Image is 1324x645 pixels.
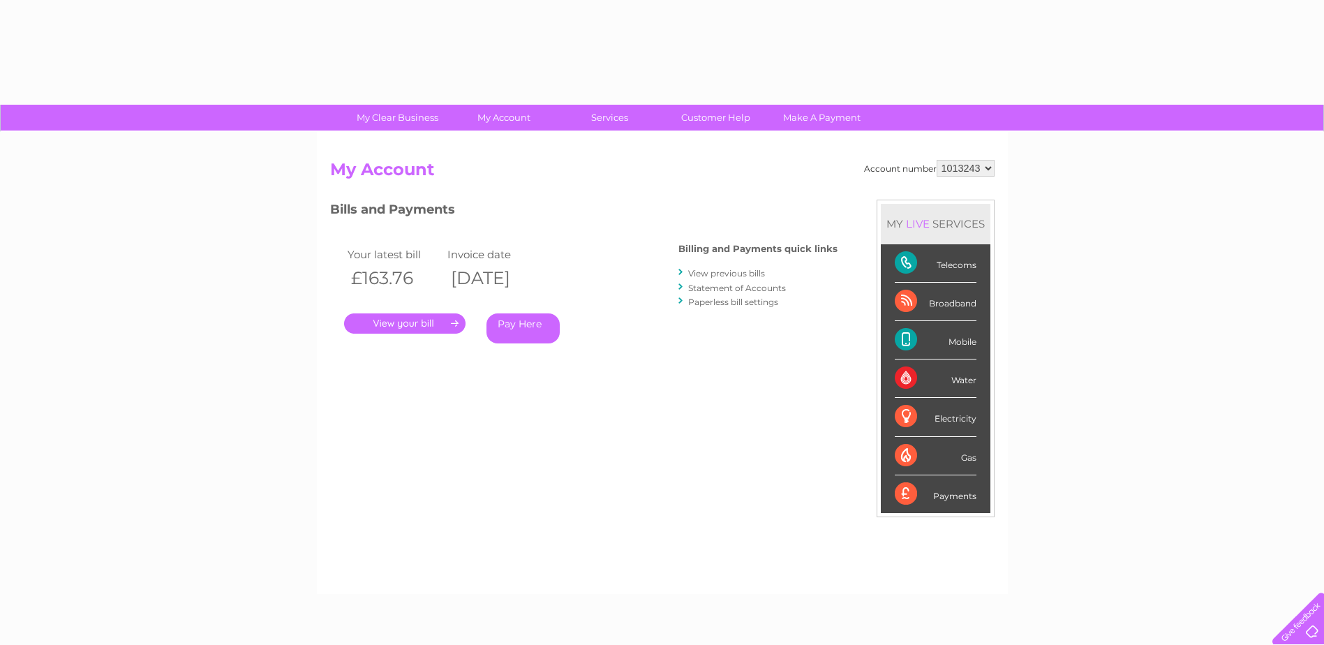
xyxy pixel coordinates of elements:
[552,105,667,131] a: Services
[344,264,445,292] th: £163.76
[340,105,455,131] a: My Clear Business
[895,283,976,321] div: Broadband
[895,475,976,513] div: Payments
[895,321,976,359] div: Mobile
[444,245,544,264] td: Invoice date
[344,313,466,334] a: .
[895,437,976,475] div: Gas
[895,398,976,436] div: Electricity
[446,105,561,131] a: My Account
[486,313,560,343] a: Pay Here
[678,244,838,254] h4: Billing and Payments quick links
[895,244,976,283] div: Telecoms
[895,359,976,398] div: Water
[864,160,995,177] div: Account number
[764,105,879,131] a: Make A Payment
[444,264,544,292] th: [DATE]
[658,105,773,131] a: Customer Help
[903,217,932,230] div: LIVE
[881,204,990,244] div: MY SERVICES
[330,160,995,186] h2: My Account
[330,200,838,224] h3: Bills and Payments
[688,283,786,293] a: Statement of Accounts
[688,268,765,279] a: View previous bills
[688,297,778,307] a: Paperless bill settings
[344,245,445,264] td: Your latest bill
